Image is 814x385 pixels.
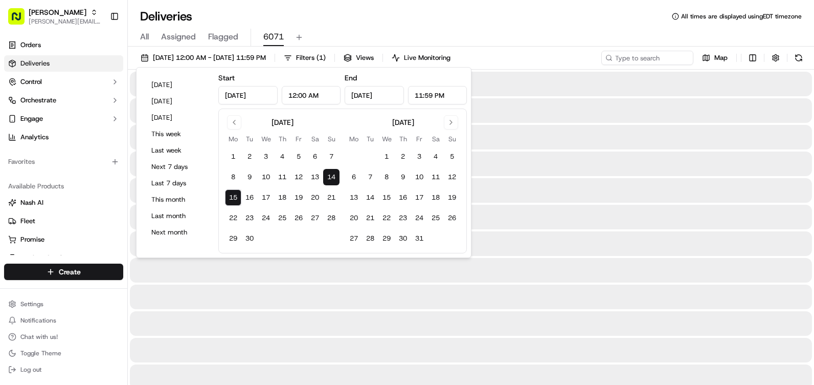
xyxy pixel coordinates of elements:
div: Favorites [4,154,123,170]
button: 14 [323,169,340,185]
button: 21 [323,189,340,206]
button: 6 [307,148,323,165]
a: Product Catalog [8,253,119,263]
button: [DATE] [147,111,208,125]
button: Go to next month [444,115,458,130]
button: 7 [362,169,378,185]
button: [DATE] 12:00 AM - [DATE] 11:59 PM [136,51,270,65]
span: 6071 [263,31,284,43]
button: Fleet [4,213,123,229]
span: Assigned [161,31,196,43]
th: Tuesday [362,134,378,144]
button: 13 [346,189,362,206]
button: Next month [147,225,208,240]
a: Deliveries [4,55,123,72]
th: Saturday [307,134,323,144]
span: Flagged [208,31,238,43]
button: Last month [147,209,208,223]
button: 5 [444,148,460,165]
input: Time [282,86,341,104]
span: All times are displayed using EDT timezone [681,12,802,20]
button: 4 [274,148,290,165]
div: We're available if you need us! [35,108,129,116]
img: Nash [10,10,31,31]
button: 8 [225,169,241,185]
span: Notifications [20,316,56,325]
a: Nash AI [8,198,119,207]
img: 1736555255976-a54dd68f-1ca7-489b-9aae-adbdc363a1c4 [10,98,29,116]
div: Start new chat [35,98,168,108]
a: Orders [4,37,123,53]
label: End [345,73,357,82]
input: Date [218,86,278,104]
button: Toggle Theme [4,346,123,360]
a: 💻API Documentation [82,144,168,163]
button: 13 [307,169,323,185]
button: Engage [4,111,123,127]
span: Deliveries [20,59,50,68]
button: 1 [378,148,395,165]
button: Views [339,51,378,65]
th: Wednesday [258,134,274,144]
button: 3 [411,148,427,165]
div: [DATE] [272,117,293,127]
button: 23 [241,210,258,226]
button: [PERSON_NAME] [29,7,86,17]
th: Wednesday [378,134,395,144]
span: Orchestrate [20,96,56,105]
button: 16 [241,189,258,206]
button: 20 [346,210,362,226]
input: Got a question? Start typing here... [27,66,184,77]
th: Friday [290,134,307,144]
button: This month [147,193,208,207]
a: Fleet [8,217,119,226]
span: Promise [20,235,44,244]
button: Next 7 days [147,160,208,174]
button: 18 [427,189,444,206]
span: Nash AI [20,198,43,207]
button: 30 [395,230,411,247]
th: Tuesday [241,134,258,144]
div: 💻 [86,149,95,158]
button: Last week [147,143,208,158]
div: 📗 [10,149,18,158]
button: 22 [225,210,241,226]
button: 28 [362,230,378,247]
button: Create [4,264,123,280]
button: 27 [307,210,323,226]
span: Control [20,77,42,87]
button: 4 [427,148,444,165]
button: [PERSON_NAME][EMAIL_ADDRESS][DOMAIN_NAME] [29,17,102,26]
div: Available Products [4,178,123,195]
span: Create [59,267,81,277]
button: 12 [290,169,307,185]
button: 22 [378,210,395,226]
button: 25 [427,210,444,226]
button: Live Monitoring [387,51,455,65]
span: Orders [20,40,41,50]
span: API Documentation [97,148,164,159]
button: 16 [395,189,411,206]
button: Nash AI [4,195,123,211]
th: Thursday [395,134,411,144]
button: 21 [362,210,378,226]
button: This week [147,127,208,141]
button: 19 [290,189,307,206]
button: 15 [378,189,395,206]
button: Product Catalog [4,250,123,266]
button: 20 [307,189,323,206]
button: Map [697,51,732,65]
button: Promise [4,231,123,248]
button: 15 [225,189,241,206]
input: Date [345,86,404,104]
button: 26 [290,210,307,226]
span: ( 1 ) [316,53,326,62]
button: Last 7 days [147,176,208,190]
span: Filters [296,53,326,62]
button: 28 [323,210,340,226]
button: Notifications [4,313,123,328]
button: 23 [395,210,411,226]
button: 6 [346,169,362,185]
button: 9 [395,169,411,185]
a: Powered byPylon [72,173,124,181]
